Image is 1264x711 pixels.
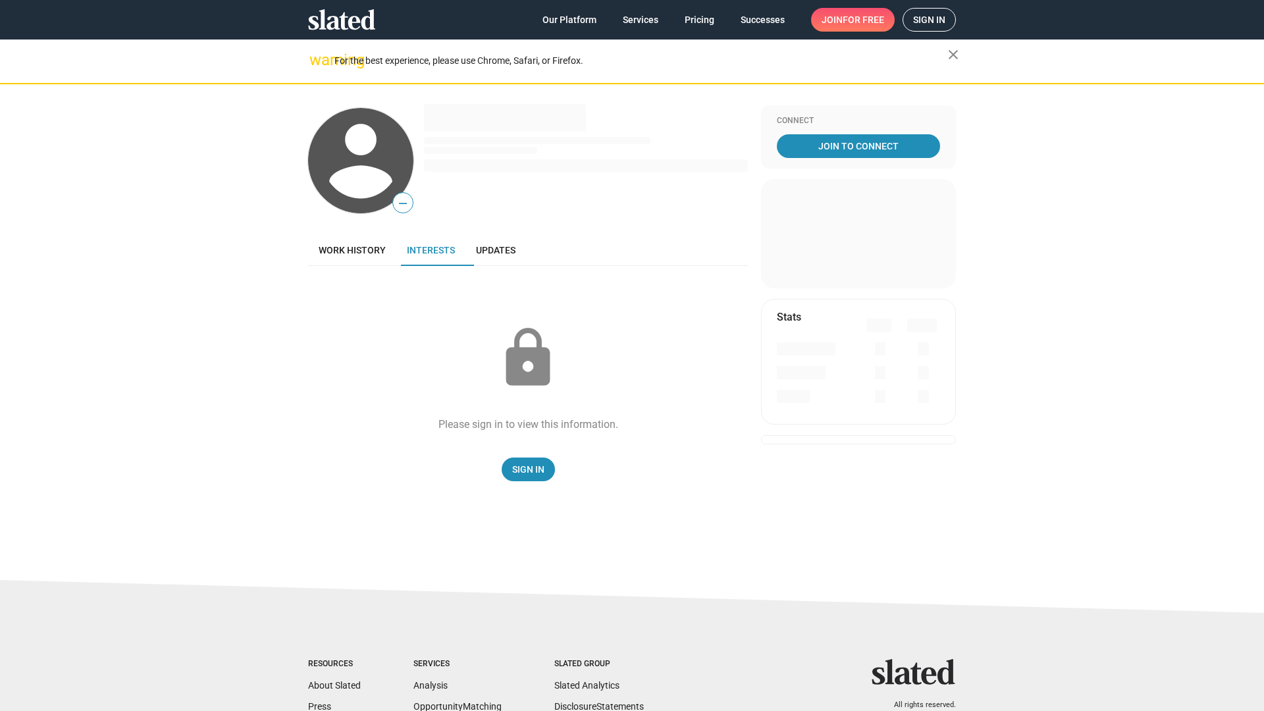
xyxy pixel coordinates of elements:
[465,234,526,266] a: Updates
[495,325,561,391] mat-icon: lock
[554,680,619,691] a: Slated Analytics
[612,8,669,32] a: Services
[903,8,956,32] a: Sign in
[393,195,413,212] span: —
[309,52,325,68] mat-icon: warning
[308,659,361,670] div: Resources
[777,116,940,126] div: Connect
[777,310,801,324] mat-card-title: Stats
[623,8,658,32] span: Services
[407,245,455,255] span: Interests
[512,458,544,481] span: Sign In
[308,234,396,266] a: Work history
[945,47,961,63] mat-icon: close
[502,458,555,481] a: Sign In
[843,8,884,32] span: for free
[685,8,714,32] span: Pricing
[554,659,644,670] div: Slated Group
[730,8,795,32] a: Successes
[811,8,895,32] a: Joinfor free
[413,659,502,670] div: Services
[741,8,785,32] span: Successes
[438,417,618,431] div: Please sign in to view this information.
[334,52,948,70] div: For the best experience, please use Chrome, Safari, or Firefox.
[476,245,515,255] span: Updates
[913,9,945,31] span: Sign in
[542,8,596,32] span: Our Platform
[674,8,725,32] a: Pricing
[396,234,465,266] a: Interests
[822,8,884,32] span: Join
[413,680,448,691] a: Analysis
[779,134,937,158] span: Join To Connect
[532,8,607,32] a: Our Platform
[777,134,940,158] a: Join To Connect
[319,245,386,255] span: Work history
[308,680,361,691] a: About Slated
